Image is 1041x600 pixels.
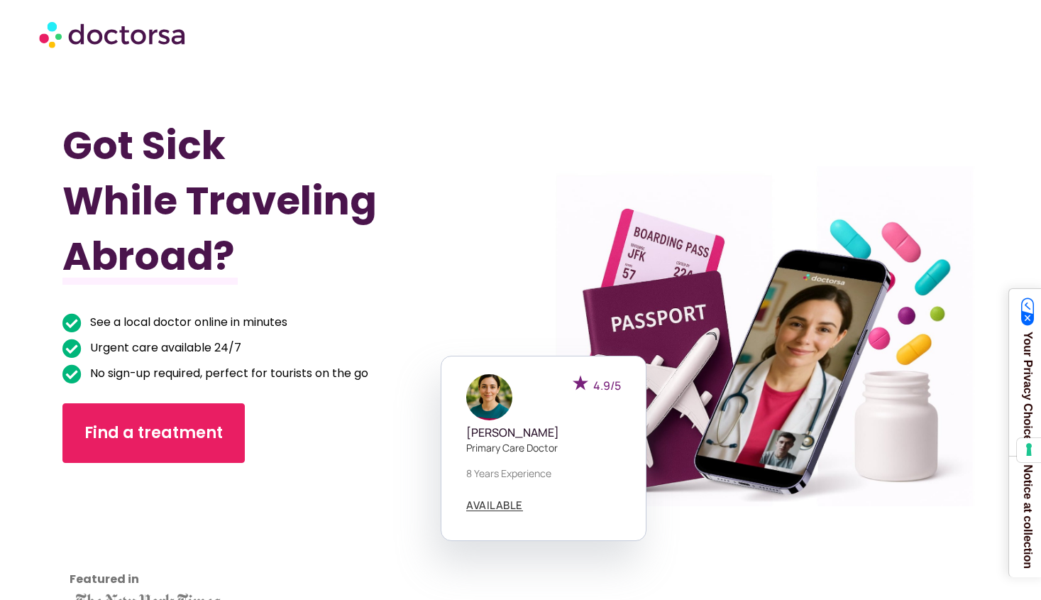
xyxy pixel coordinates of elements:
button: Your consent preferences for tracking technologies [1017,438,1041,462]
p: Primary care doctor [466,440,621,455]
strong: Featured in [70,571,139,587]
span: Find a treatment [84,422,223,444]
span: See a local doctor online in minutes [87,312,287,332]
a: AVAILABLE [466,500,523,511]
iframe: Customer reviews powered by Trustpilot [70,484,197,591]
span: No sign-up required, perfect for tourists on the go [87,364,368,383]
span: AVAILABLE [466,500,523,511]
span: 4.9/5 [593,378,621,393]
h5: [PERSON_NAME] [466,426,621,440]
p: 8 years experience [466,466,621,481]
a: Find a treatment [62,403,245,463]
span: Urgent care available 24/7 [87,338,241,358]
h1: Got Sick While Traveling Abroad? [62,118,452,284]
